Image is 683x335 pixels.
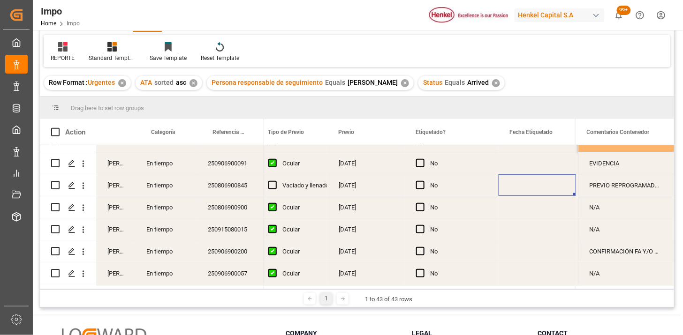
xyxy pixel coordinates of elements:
[197,152,264,174] div: 250906900091
[96,262,135,284] div: [PERSON_NAME]
[96,218,135,240] div: [PERSON_NAME]
[509,129,553,135] span: Fecha Etiquetado
[96,284,135,306] div: [PERSON_NAME]
[135,262,197,284] div: En tiempo
[617,6,631,15] span: 99+
[492,79,500,87] div: ✕
[578,240,674,262] div: Press SPACE to select this row.
[578,284,674,306] div: N/A
[154,79,174,86] span: sorted
[578,262,674,284] div: N/A
[338,129,354,135] span: Previo
[197,240,264,262] div: 250906900200
[401,79,409,87] div: ✕
[96,196,135,218] div: [PERSON_NAME]
[197,284,264,306] div: 250906900057
[212,79,323,86] span: Persona responsable de seguimiento
[608,5,630,26] button: show 100 new notifications
[40,174,264,196] div: Press SPACE to select this row.
[40,262,264,284] div: Press SPACE to select this row.
[578,240,674,262] div: CONFIRMACIÓN FA Y/O DESCRIPCIÓN PEDIMENTO
[467,79,489,86] span: Arrived
[282,241,316,262] div: Ocular
[320,293,332,305] div: 1
[282,153,316,174] div: Ocular
[282,219,316,240] div: Ocular
[176,79,186,86] span: asc
[630,5,651,26] button: Help Center
[135,218,197,240] div: En tiempo
[41,20,56,27] a: Home
[365,295,412,304] div: 1 to 43 of 43 rows
[430,219,487,240] div: No
[40,240,264,262] div: Press SPACE to select this row.
[40,284,264,306] div: Press SPACE to select this row.
[51,54,75,62] div: REPORTE
[327,240,405,262] div: [DATE]
[96,174,135,196] div: [PERSON_NAME]
[430,285,487,306] div: No
[151,129,175,135] span: Categoría
[40,196,264,218] div: Press SPACE to select this row.
[71,104,144,112] span: Drag here to set row groups
[135,152,197,174] div: En tiempo
[197,174,264,196] div: 250806900845
[197,218,264,240] div: 250915080015
[282,175,329,196] div: Vaciado y llenado
[96,240,135,262] div: [PERSON_NAME]
[578,174,674,196] div: Press SPACE to select this row.
[430,197,487,218] div: No
[430,263,487,284] div: No
[65,128,85,136] div: Action
[348,79,398,86] span: [PERSON_NAME]
[327,174,405,196] div: [DATE]
[430,153,487,174] div: No
[282,263,316,284] div: Ocular
[327,196,405,218] div: [DATE]
[578,152,674,174] div: Press SPACE to select this row.
[578,152,674,174] div: EVIDENCIA
[212,129,244,135] span: Referencia Leschaco
[135,284,197,306] div: En tiempo
[416,129,446,135] span: Etiquetado?
[135,240,197,262] div: En tiempo
[268,129,304,135] span: Tipo de Previo
[445,79,465,86] span: Equals
[327,284,405,306] div: [DATE]
[327,218,405,240] div: [DATE]
[515,8,605,22] div: Henkel Capital S.A
[282,285,316,306] div: Ocular
[201,54,239,62] div: Reset Template
[282,197,316,218] div: Ocular
[40,152,264,174] div: Press SPACE to select this row.
[578,174,674,196] div: PREVIO REPROGRAMADO POR LLUVIA (FECHA INICIAL 26.08) | DIFERENCIA DE PESO EN HBM Y MBL, SE CORRIG...
[578,284,674,306] div: Press SPACE to select this row.
[430,175,487,196] div: No
[96,152,135,174] div: [PERSON_NAME]
[150,54,187,62] div: Save Template
[325,79,345,86] span: Equals
[578,218,674,240] div: Press SPACE to select this row.
[578,196,674,218] div: Press SPACE to select this row.
[515,6,608,24] button: Henkel Capital S.A
[197,196,264,218] div: 250806900900
[41,4,80,18] div: Impo
[429,7,508,23] img: Henkel%20logo.jpg_1689854090.jpg
[430,241,487,262] div: No
[49,79,88,86] span: Row Format :
[40,218,264,240] div: Press SPACE to select this row.
[89,54,136,62] div: Standard Templates
[423,79,442,86] span: Status
[88,79,115,86] span: Urgentes
[327,262,405,284] div: [DATE]
[118,79,126,87] div: ✕
[327,152,405,174] div: [DATE]
[587,129,650,135] span: Comentarios Contenedor
[190,79,197,87] div: ✕
[135,174,197,196] div: En tiempo
[578,218,674,240] div: N/A
[578,262,674,284] div: Press SPACE to select this row.
[197,262,264,284] div: 250906900057
[135,196,197,218] div: En tiempo
[140,79,152,86] span: ATA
